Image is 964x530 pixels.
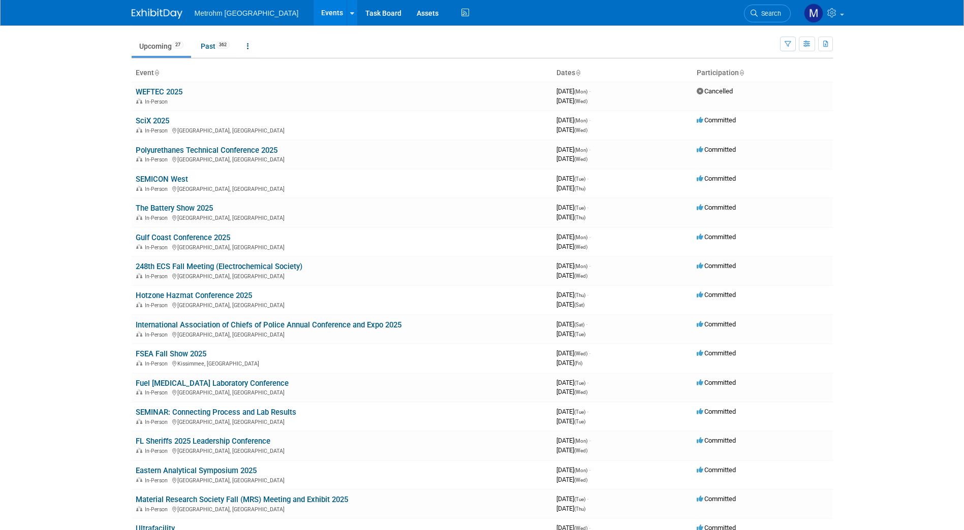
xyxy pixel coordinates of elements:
[556,116,590,124] span: [DATE]
[589,116,590,124] span: -
[136,360,142,366] img: In-Person Event
[136,186,142,191] img: In-Person Event
[136,389,142,394] img: In-Person Event
[587,291,588,299] span: -
[574,186,585,191] span: (Thu)
[136,448,142,453] img: In-Person Event
[589,466,590,474] span: -
[136,330,548,338] div: [GEOGRAPHIC_DATA], [GEOGRAPHIC_DATA]
[556,233,590,241] span: [DATE]
[556,388,587,395] span: [DATE]
[136,155,548,163] div: [GEOGRAPHIC_DATA], [GEOGRAPHIC_DATA]
[693,64,833,82] th: Participation
[574,98,587,104] span: (Wed)
[132,9,182,19] img: ExhibitDay
[574,389,587,395] span: (Wed)
[132,64,552,82] th: Event
[587,175,588,182] span: -
[589,233,590,241] span: -
[556,495,588,503] span: [DATE]
[136,116,169,125] a: SciX 2025
[574,496,585,502] span: (Tue)
[697,495,736,503] span: Committed
[136,156,142,161] img: In-Person Event
[574,244,587,250] span: (Wed)
[556,476,587,483] span: [DATE]
[136,359,548,367] div: Kissimmee, [GEOGRAPHIC_DATA]
[136,476,548,484] div: [GEOGRAPHIC_DATA], [GEOGRAPHIC_DATA]
[574,273,587,279] span: (Wed)
[136,388,548,396] div: [GEOGRAPHIC_DATA], [GEOGRAPHIC_DATA]
[574,147,587,153] span: (Mon)
[154,69,159,77] a: Sort by Event Name
[556,146,590,153] span: [DATE]
[136,233,230,242] a: Gulf Coast Conference 2025
[556,417,585,425] span: [DATE]
[556,97,587,105] span: [DATE]
[556,379,588,386] span: [DATE]
[589,262,590,270] span: -
[145,360,171,367] span: In-Person
[556,126,587,134] span: [DATE]
[574,235,587,240] span: (Mon)
[136,291,252,300] a: Hotzone Hazmat Conference 2025
[136,127,142,132] img: In-Person Event
[574,263,587,269] span: (Mon)
[587,204,588,211] span: -
[216,41,230,49] span: 362
[574,127,587,133] span: (Wed)
[172,41,183,49] span: 27
[697,146,736,153] span: Committed
[136,349,206,358] a: FSEA Fall Show 2025
[136,243,548,251] div: [GEOGRAPHIC_DATA], [GEOGRAPHIC_DATA]
[697,320,736,328] span: Committed
[697,291,736,299] span: Committed
[697,233,736,241] span: Committed
[136,477,142,482] img: In-Person Event
[136,98,142,104] img: In-Person Event
[574,176,585,182] span: (Tue)
[697,349,736,357] span: Committed
[136,505,548,513] div: [GEOGRAPHIC_DATA], [GEOGRAPHIC_DATA]
[574,89,587,94] span: (Mon)
[574,351,587,356] span: (Wed)
[574,438,587,444] span: (Mon)
[136,302,142,307] img: In-Person Event
[574,215,585,220] span: (Thu)
[136,417,548,425] div: [GEOGRAPHIC_DATA], [GEOGRAPHIC_DATA]
[556,320,587,328] span: [DATE]
[552,64,693,82] th: Dates
[574,118,587,123] span: (Mon)
[556,87,590,95] span: [DATE]
[556,505,585,512] span: [DATE]
[136,262,302,271] a: 248th ECS Fall Meeting (Electrochemical Society)
[739,69,744,77] a: Sort by Participation Type
[132,37,191,56] a: Upcoming27
[193,37,237,56] a: Past362
[136,244,142,249] img: In-Person Event
[556,262,590,270] span: [DATE]
[587,408,588,415] span: -
[574,332,585,337] span: (Tue)
[589,146,590,153] span: -
[574,322,584,327] span: (Sat)
[136,408,296,417] a: SEMINAR: Connecting Process and Lab Results
[574,205,585,211] span: (Tue)
[586,320,587,328] span: -
[589,437,590,444] span: -
[136,213,548,221] div: [GEOGRAPHIC_DATA], [GEOGRAPHIC_DATA]
[145,389,171,396] span: In-Person
[556,359,582,367] span: [DATE]
[136,273,142,278] img: In-Person Event
[136,466,257,475] a: Eastern Analytical Symposium 2025
[556,437,590,444] span: [DATE]
[145,302,171,309] span: In-Person
[574,292,585,298] span: (Thu)
[556,272,587,279] span: [DATE]
[556,213,585,221] span: [DATE]
[556,330,585,338] span: [DATE]
[574,477,587,483] span: (Wed)
[556,204,588,211] span: [DATE]
[145,448,171,454] span: In-Person
[145,244,171,251] span: In-Person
